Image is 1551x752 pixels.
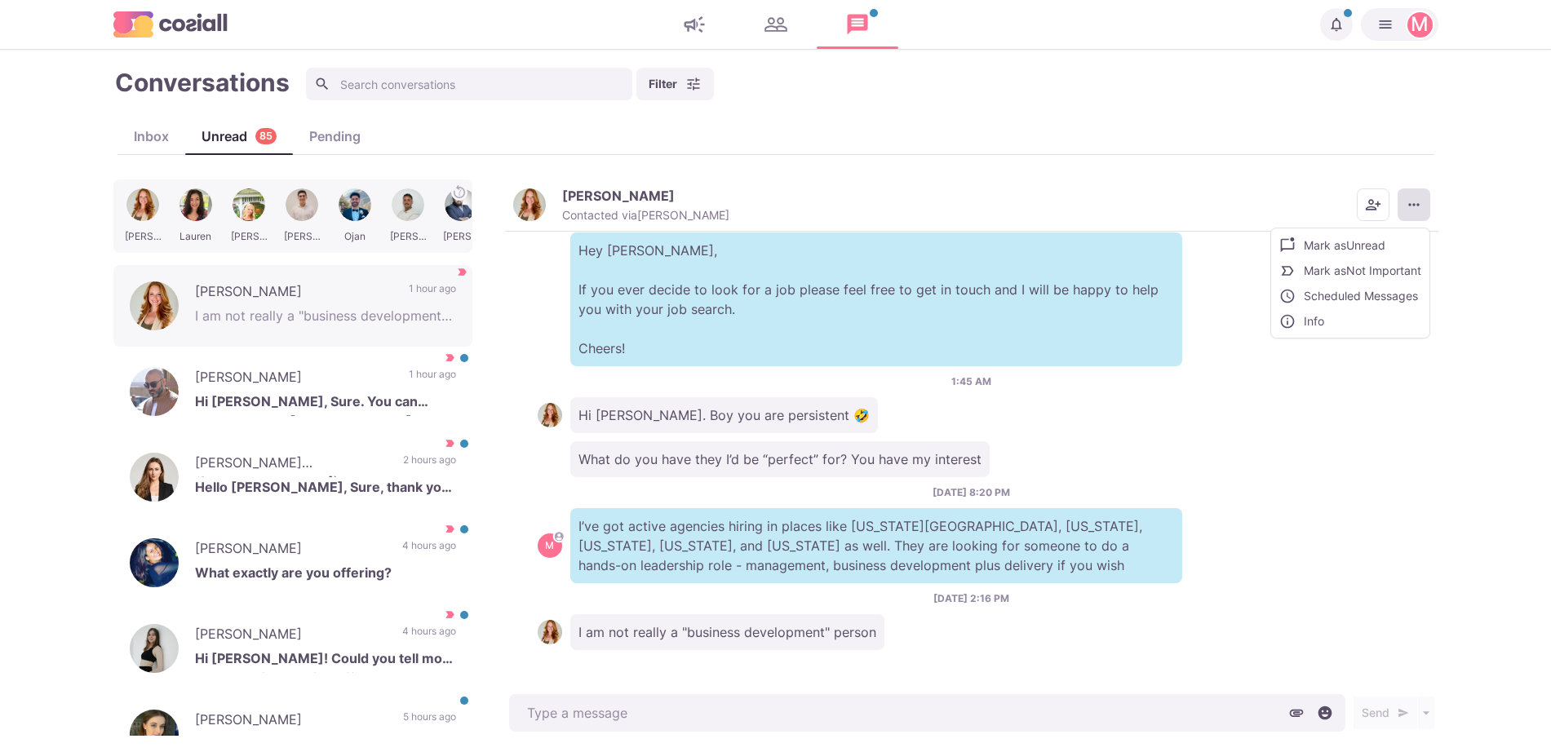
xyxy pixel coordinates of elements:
input: Search conversations [306,68,632,100]
p: What do you have they I’d be “perfect” for? You have my interest [570,441,990,477]
img: Alexis Stinnett [538,620,562,644]
button: Notifications [1320,8,1353,41]
p: I am not really a "business development" person [570,614,884,650]
p: 4 hours ago [402,624,456,648]
div: Martin [1411,15,1429,34]
p: [DATE] 2:16 PM [933,591,1009,606]
img: Alexis Stinnett [130,281,179,330]
button: Filter [636,68,714,100]
p: I’ve got active agencies hiring in places like [US_STATE][GEOGRAPHIC_DATA], [US_STATE], [US_STATE... [570,508,1182,583]
button: Martin [1361,8,1438,41]
p: Contacted via [PERSON_NAME] [562,208,729,223]
div: Martin [545,541,554,551]
img: Alexis Stinnett [513,188,546,221]
div: Pending [293,126,377,146]
h1: Conversations [115,68,290,97]
p: 5 hours ago [403,710,456,734]
p: [DATE] 8:20 PM [933,485,1010,500]
p: [PERSON_NAME] [195,538,386,563]
p: 85 [259,129,273,144]
button: Add add contacts [1357,188,1389,221]
img: Hemesh Lalwani [130,367,179,416]
button: Select emoji [1313,701,1337,725]
p: Hi [PERSON_NAME], Sure. You can contact me on [PHONE_NUMBER]. Thanks, [PERSON_NAME] [195,391,456,416]
p: 2 hours ago [403,453,456,477]
div: Unread [185,126,293,146]
svg: avatar [554,532,563,541]
p: 1 hour ago [409,281,456,306]
img: logo [113,11,228,37]
p: [PERSON_NAME] [195,624,386,648]
p: [PERSON_NAME] ([GEOGRAPHIC_DATA]) [195,453,387,477]
p: Hello [PERSON_NAME], Sure, thank you. Best regards [195,477,456,502]
div: Inbox [117,126,185,146]
p: Hi [PERSON_NAME]. Boy you are persistent 🤣 [570,397,878,433]
p: What exactly are you offering? [195,563,456,587]
img: Alexis Stinnett [538,403,562,427]
button: More menu [1398,188,1430,221]
p: 4 hours ago [402,538,456,563]
p: [PERSON_NAME] [195,710,387,734]
button: Alexis Stinnett[PERSON_NAME]Contacted via[PERSON_NAME] [513,188,729,223]
p: [PERSON_NAME] [562,188,675,204]
p: 1:45 AM [951,374,991,389]
p: Hi [PERSON_NAME]! Could you tell more please? Is it about job offers? [195,648,456,673]
button: Send [1354,697,1417,729]
img: Sophia Aksenova [130,624,179,673]
p: 1 hour ago [409,367,456,391]
p: I am not really a "business development" person [195,306,456,330]
img: Victoria Golowchanska (Tseluiko) [130,453,179,502]
p: [PERSON_NAME] [195,281,392,306]
p: Hey [PERSON_NAME], If you ever decide to look for a job please feel free to get in touch and I wi... [570,232,1182,366]
img: Bhoomika Bhadingaji [130,538,179,587]
button: Attach files [1284,701,1309,725]
p: [PERSON_NAME] [195,367,392,391]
